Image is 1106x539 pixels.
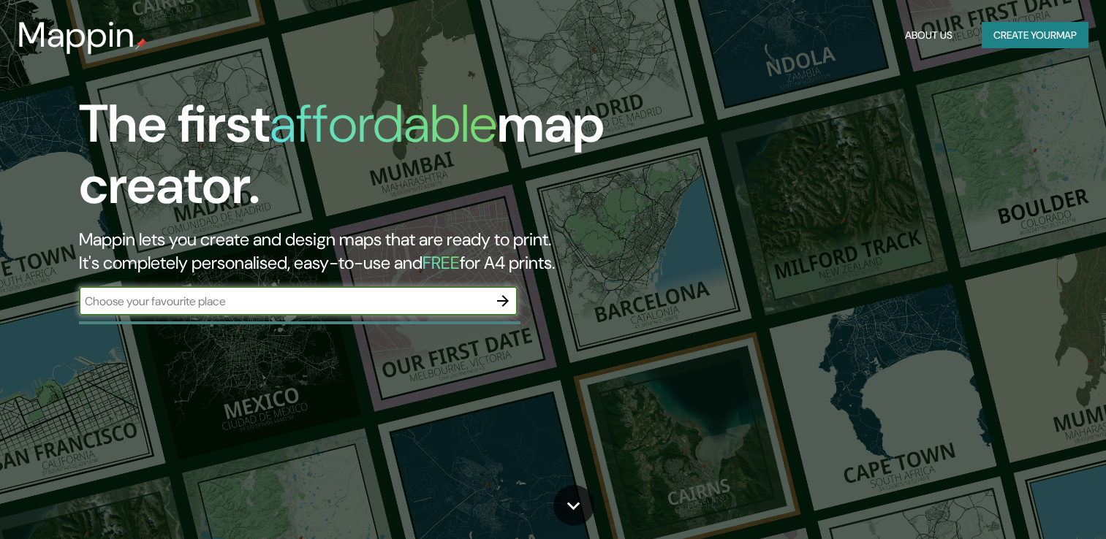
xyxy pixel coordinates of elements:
h2: Mappin lets you create and design maps that are ready to print. It's completely personalised, eas... [79,228,632,275]
h3: Mappin [18,15,135,56]
button: About Us [899,22,958,49]
input: Choose your favourite place [79,293,488,310]
h1: affordable [270,90,497,158]
button: Create yourmap [982,22,1088,49]
img: mappin-pin [135,38,147,50]
h1: The first map creator. [79,93,632,228]
h5: FREE [423,251,460,274]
